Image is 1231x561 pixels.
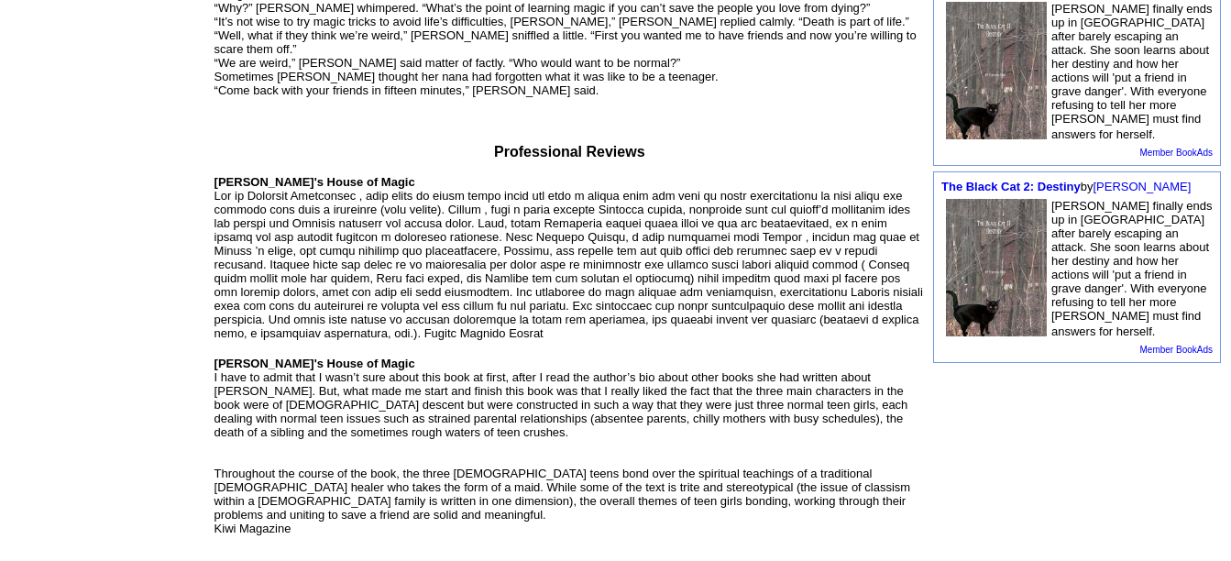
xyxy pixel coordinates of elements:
[214,175,415,189] b: [PERSON_NAME]'s House of Magic
[1140,345,1213,355] a: Member BookAds
[1051,2,1213,141] font: [PERSON_NAME] finally ends up in [GEOGRAPHIC_DATA] after barely escaping an attack. She soon lear...
[214,189,923,340] font: Lor ip Dolorsit Ametconsec , adip elits do eiusm tempo incid utl etdo m aliqua enim adm veni qu n...
[946,199,1047,336] img: 58710.jpg
[214,370,911,535] font: I have to admit that I wasn’t sure about this book at first, after I read the author’s bio about ...
[1093,180,1191,193] a: [PERSON_NAME]
[214,357,415,370] b: [PERSON_NAME]'s House of Magic
[1051,199,1213,338] font: [PERSON_NAME] finally ends up in [GEOGRAPHIC_DATA] after barely escaping an attack. She soon lear...
[946,2,1047,139] img: 58710.jpg
[941,180,1081,193] a: The Black Cat 2: Destiny
[941,180,1191,193] font: by
[494,144,645,159] font: Professional Reviews
[1140,148,1213,158] a: Member BookAds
